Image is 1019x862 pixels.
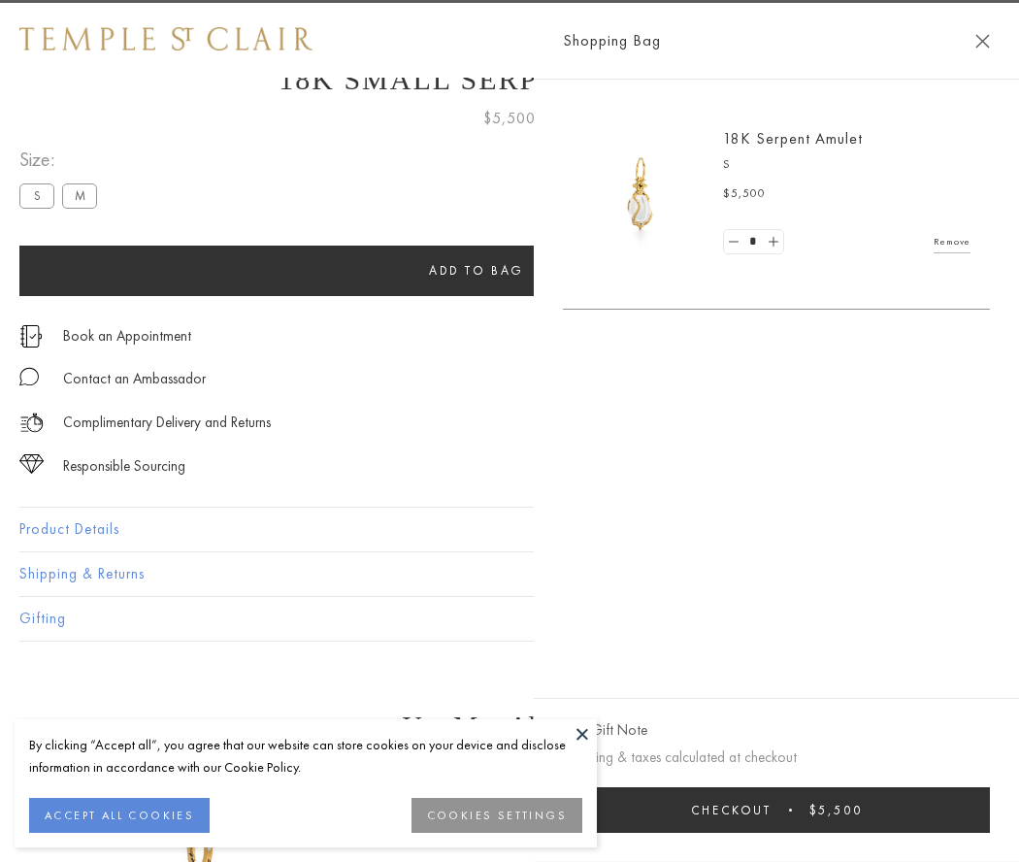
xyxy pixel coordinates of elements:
button: ACCEPT ALL COOKIES [29,798,210,833]
a: 18K Serpent Amulet [723,128,863,149]
button: Product Details [19,508,1000,551]
div: Contact an Ambassador [63,367,206,391]
p: Complimentary Delivery and Returns [63,411,271,435]
div: By clicking “Accept all”, you agree that our website can store cookies on your device and disclos... [29,734,582,779]
p: S [723,155,970,175]
a: Book an Appointment [63,325,191,347]
label: S [19,183,54,208]
button: Shipping & Returns [19,552,1000,596]
span: Add to bag [429,262,524,279]
span: $5,500 [723,184,766,204]
button: Checkout $5,500 [563,787,990,833]
a: Remove [934,231,970,252]
label: M [62,183,97,208]
img: Temple St. Clair [19,27,312,50]
button: Add Gift Note [563,718,647,743]
p: Shipping & taxes calculated at checkout [563,746,990,770]
img: P51836-E11SERPPV [582,136,699,252]
img: icon_sourcing.svg [19,454,44,474]
h1: 18K Small Serpent Amulet [19,63,1000,96]
button: Close Shopping Bag [975,34,990,49]
div: Responsible Sourcing [63,454,185,479]
span: Checkout [691,802,772,818]
button: Gifting [19,597,1000,641]
a: Set quantity to 0 [724,230,743,254]
img: MessageIcon-01_2.svg [19,367,39,386]
img: icon_delivery.svg [19,411,44,435]
span: Size: [19,144,105,176]
a: Set quantity to 2 [763,230,782,254]
img: icon_appointment.svg [19,325,43,348]
span: Shopping Bag [563,28,661,53]
span: $5,500 [483,106,536,131]
h3: You May Also Like [49,711,970,742]
span: $5,500 [809,802,863,818]
button: Add to bag [19,246,934,296]
button: COOKIES SETTINGS [411,798,582,833]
